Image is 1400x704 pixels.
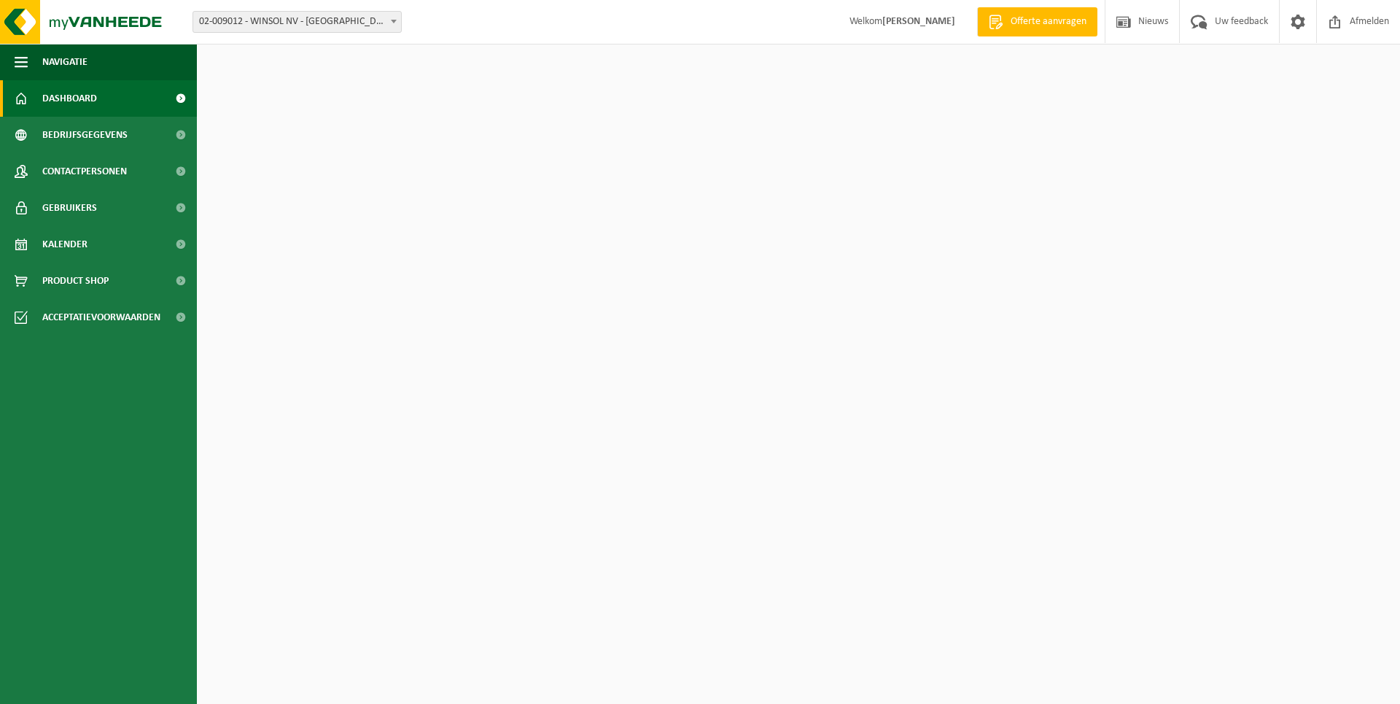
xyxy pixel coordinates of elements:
span: 02-009012 - WINSOL NV - LEUVEN - ZAVENTEM [192,11,402,33]
span: Product Shop [42,263,109,299]
span: Offerte aanvragen [1007,15,1090,29]
strong: [PERSON_NAME] [882,16,955,27]
span: 02-009012 - WINSOL NV - LEUVEN - ZAVENTEM [193,12,401,32]
span: Dashboard [42,80,97,117]
span: Kalender [42,226,87,263]
span: Contactpersonen [42,153,127,190]
span: Gebruikers [42,190,97,226]
a: Offerte aanvragen [977,7,1097,36]
span: Bedrijfsgegevens [42,117,128,153]
span: Acceptatievoorwaarden [42,299,160,336]
span: Navigatie [42,44,87,80]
